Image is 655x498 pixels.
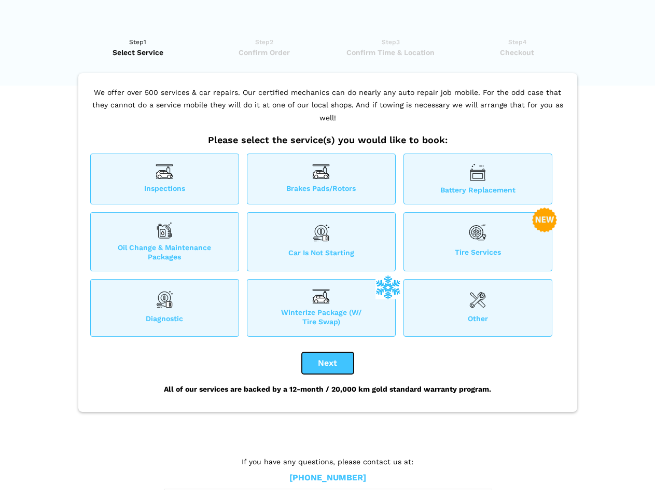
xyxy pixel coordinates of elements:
img: winterize-icon_1.png [375,274,400,299]
a: Step3 [331,37,451,58]
img: new-badge-2-48.png [532,208,557,232]
div: All of our services are backed by a 12-month / 20,000 km gold standard warranty program. [88,374,568,404]
p: If you have any questions, please contact us at: [164,456,491,467]
span: Confirm Time & Location [331,47,451,58]
span: Other [404,314,552,326]
a: Step2 [204,37,324,58]
span: Winterize Package (W/ Tire Swap) [247,308,395,326]
span: Checkout [457,47,577,58]
h2: Please select the service(s) you would like to book: [88,134,568,146]
span: Tire Services [404,247,552,261]
span: Oil Change & Maintenance Packages [91,243,239,261]
span: Diagnostic [91,314,239,326]
span: Confirm Order [204,47,324,58]
span: Brakes Pads/Rotors [247,184,395,195]
button: Next [302,352,354,374]
a: [PHONE_NUMBER] [289,473,366,483]
p: We offer over 500 services & car repairs. Our certified mechanics can do nearly any auto repair j... [88,86,568,135]
span: Battery Replacement [404,185,552,195]
span: Select Service [78,47,198,58]
span: Car is not starting [247,248,395,261]
a: Step1 [78,37,198,58]
span: Inspections [91,184,239,195]
a: Step4 [457,37,577,58]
